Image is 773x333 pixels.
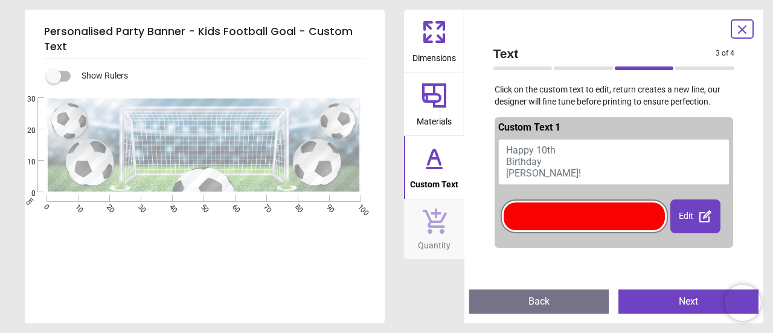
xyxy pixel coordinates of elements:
h5: Personalised Party Banner - Kids Football Goal - Custom Text [44,19,365,59]
span: 30 [13,94,36,105]
span: 3 of 4 [716,48,734,59]
span: Text [493,45,716,62]
button: Happy 10th Birthday [PERSON_NAME]! [498,139,730,185]
button: Dimensions [404,10,464,73]
span: Custom Text 1 [498,121,560,133]
button: Back [469,289,609,314]
div: Edit [670,199,720,233]
span: Dimensions [412,47,456,65]
button: Quantity [404,199,464,260]
span: cm [24,196,34,207]
span: Materials [417,110,452,128]
span: 10 [13,157,36,167]
button: Custom Text [404,136,464,199]
span: Quantity [418,234,451,252]
div: Show Rulers [54,69,385,83]
p: Click on the custom text to edit, return creates a new line, our designer will fine tune before p... [484,84,745,108]
button: Materials [404,73,464,136]
span: Custom Text [410,173,458,191]
button: Next [618,289,759,314]
iframe: Brevo live chat [725,285,761,321]
span: 0 [13,189,36,199]
span: 20 [13,126,36,136]
span: Happy 10th Birthday [PERSON_NAME]! [506,144,581,179]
